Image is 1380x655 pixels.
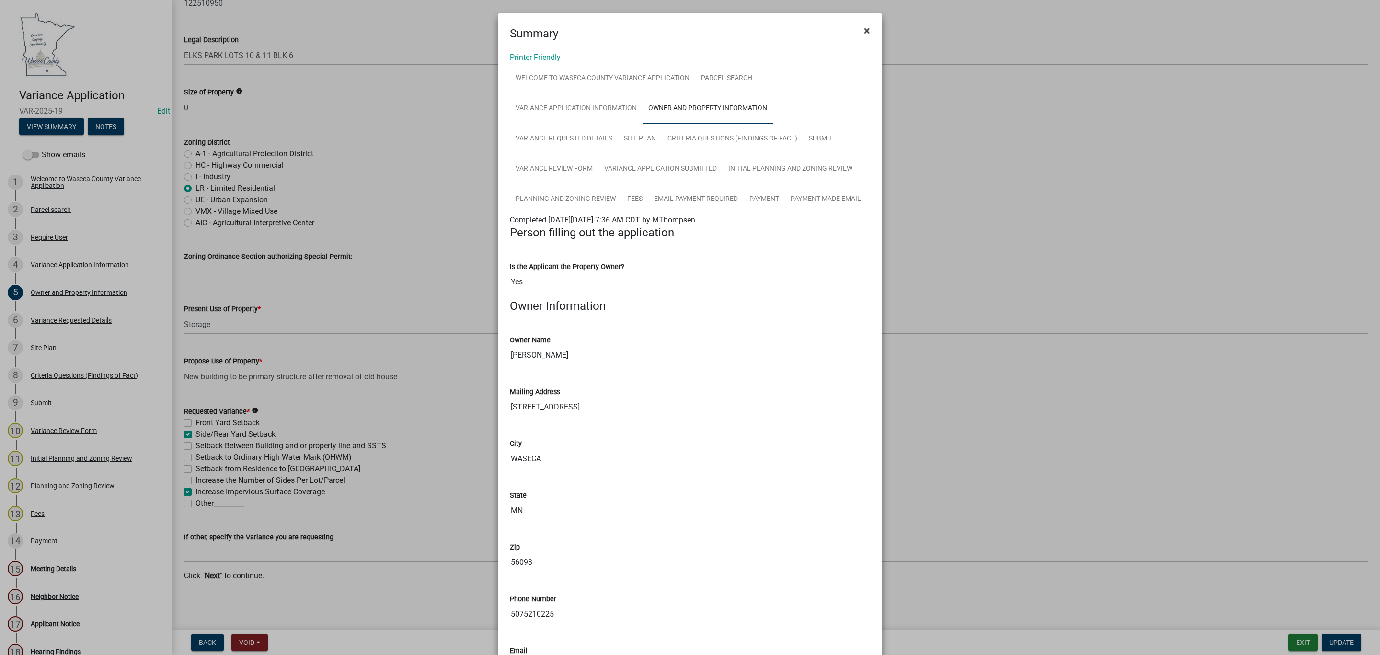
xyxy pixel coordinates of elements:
a: Fees [621,184,648,215]
button: Close [856,17,878,44]
label: Email [510,648,528,655]
h4: Owner Information [510,299,870,313]
a: Variance Review Form [510,154,598,185]
a: Printer Friendly [510,53,561,62]
span: Completed [DATE][DATE] 7:36 AM CDT by MThompsen [510,215,695,224]
a: Parcel search [695,63,758,94]
h4: Person filling out the application [510,226,870,240]
a: Variance Requested Details [510,124,618,154]
label: Owner Name [510,337,551,344]
a: Initial Planning and Zoning Review [723,154,858,185]
a: Submit [803,124,839,154]
a: Email Payment Required [648,184,744,215]
a: Owner and Property Information [643,94,773,124]
label: Phone Number [510,596,556,603]
label: City [510,441,522,447]
a: Variance Application Submitted [598,154,723,185]
a: Welcome to Waseca County Variance Application [510,63,695,94]
a: Planning and Zoning Review [510,184,621,215]
a: Criteria Questions (Findings of Fact) [662,124,803,154]
span: × [864,24,870,37]
label: State [510,492,527,499]
label: Mailing Address [510,389,560,396]
label: Is the Applicant the Property Owner? [510,264,624,270]
a: Payment Made Email [785,184,867,215]
a: Site Plan [618,124,662,154]
label: Zip [510,544,520,551]
h4: Summary [510,25,558,42]
a: Variance Application Information [510,94,643,124]
a: Payment [744,184,785,215]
